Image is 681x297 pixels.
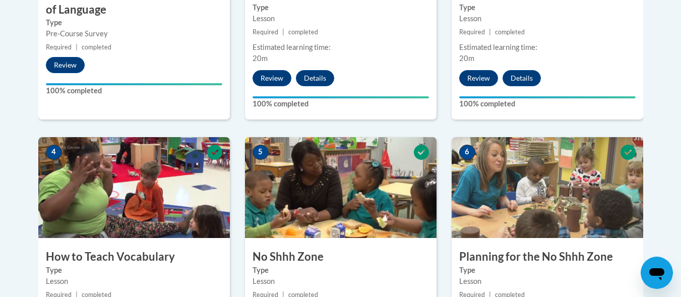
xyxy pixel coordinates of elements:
[253,13,429,24] div: Lesson
[82,43,111,51] span: completed
[253,96,429,98] div: Your progress
[253,42,429,53] div: Estimated learning time:
[38,137,230,238] img: Course Image
[459,276,636,287] div: Lesson
[459,54,474,63] span: 20m
[46,83,222,85] div: Your progress
[253,28,278,36] span: Required
[46,57,85,73] button: Review
[46,85,222,96] label: 100% completed
[46,265,222,276] label: Type
[452,249,643,265] h3: Planning for the No Shhh Zone
[459,96,636,98] div: Your progress
[459,13,636,24] div: Lesson
[76,43,78,51] span: |
[253,70,291,86] button: Review
[459,145,475,160] span: 6
[288,28,318,36] span: completed
[459,265,636,276] label: Type
[46,17,222,28] label: Type
[245,249,437,265] h3: No Shhh Zone
[245,137,437,238] img: Course Image
[503,70,541,86] button: Details
[459,98,636,109] label: 100% completed
[459,28,485,36] span: Required
[282,28,284,36] span: |
[253,276,429,287] div: Lesson
[641,257,673,289] iframe: Button to launch messaging window
[489,28,491,36] span: |
[46,145,62,160] span: 4
[253,2,429,13] label: Type
[46,276,222,287] div: Lesson
[452,137,643,238] img: Course Image
[46,28,222,39] div: Pre-Course Survey
[253,98,429,109] label: 100% completed
[253,54,268,63] span: 20m
[38,249,230,265] h3: How to Teach Vocabulary
[296,70,334,86] button: Details
[253,145,269,160] span: 5
[459,42,636,53] div: Estimated learning time:
[459,2,636,13] label: Type
[253,265,429,276] label: Type
[46,43,72,51] span: Required
[495,28,525,36] span: completed
[459,70,498,86] button: Review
